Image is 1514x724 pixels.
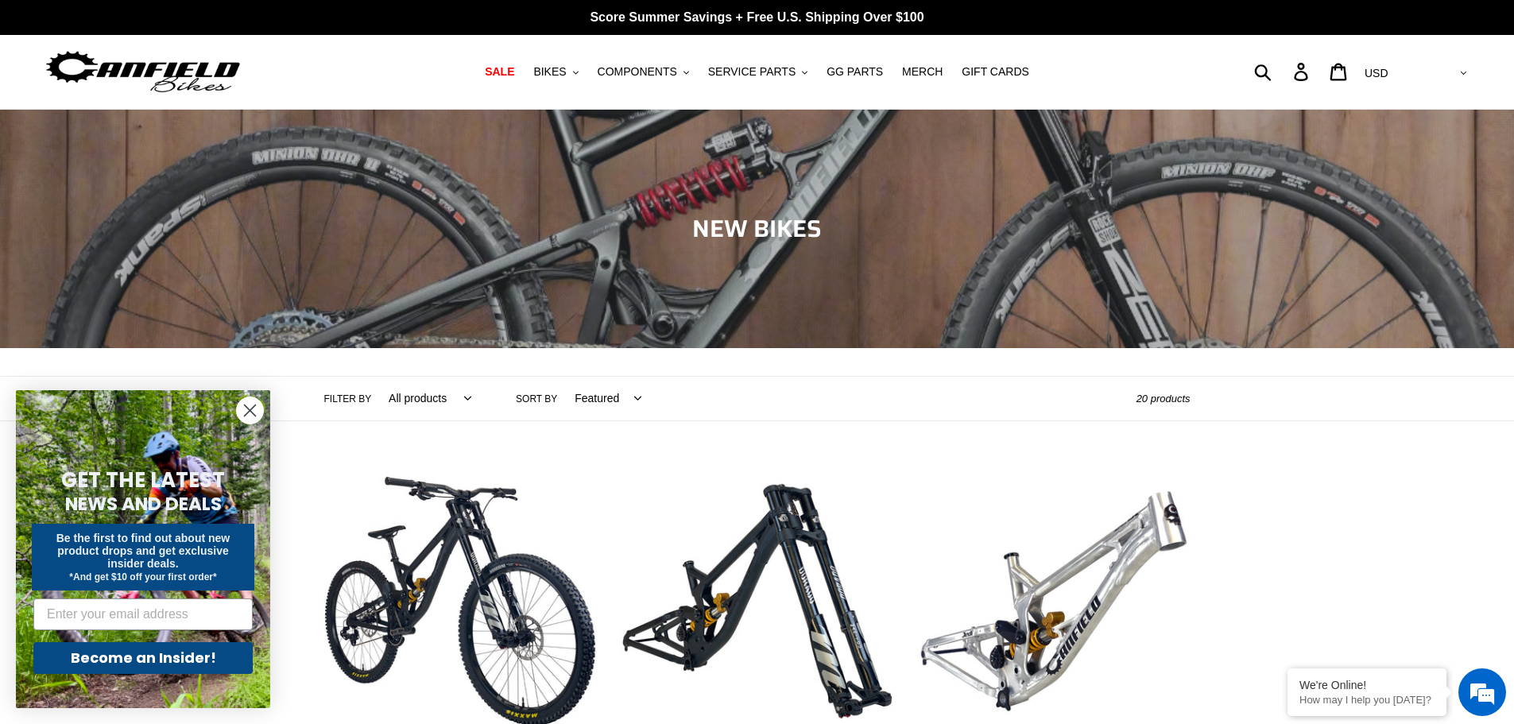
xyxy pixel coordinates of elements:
[954,61,1037,83] a: GIFT CARDS
[708,65,796,79] span: SERVICE PARTS
[324,392,372,406] label: Filter by
[33,598,253,630] input: Enter your email address
[533,65,566,79] span: BIKES
[516,392,557,406] label: Sort by
[56,532,230,570] span: Be the first to find out about new product drops and get exclusive insider deals.
[700,61,815,83] button: SERVICE PARTS
[819,61,891,83] a: GG PARTS
[894,61,951,83] a: MERCH
[962,65,1029,79] span: GIFT CARDS
[69,571,216,583] span: *And get $10 off your first order*
[827,65,883,79] span: GG PARTS
[477,61,522,83] a: SALE
[61,466,225,494] span: GET THE LATEST
[485,65,514,79] span: SALE
[44,47,242,97] img: Canfield Bikes
[1136,393,1191,405] span: 20 products
[1299,679,1435,691] div: We're Online!
[65,491,222,517] span: NEWS AND DEALS
[590,61,697,83] button: COMPONENTS
[598,65,677,79] span: COMPONENTS
[902,65,943,79] span: MERCH
[525,61,586,83] button: BIKES
[236,397,264,424] button: Close dialog
[33,642,253,674] button: Become an Insider!
[1299,694,1435,706] p: How may I help you today?
[692,210,822,247] span: NEW BIKES
[1263,54,1303,89] input: Search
